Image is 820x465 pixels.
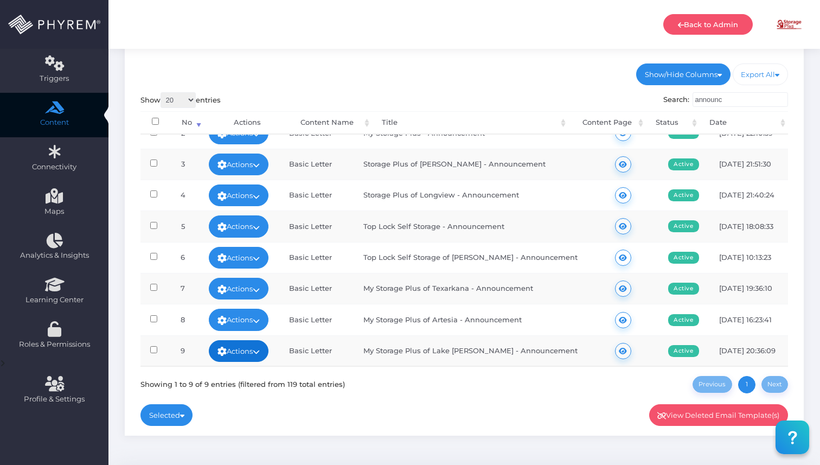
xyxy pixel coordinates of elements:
td: Basic Letter [279,211,354,241]
label: Search: [663,92,789,107]
span: Maps [44,206,64,217]
a: Actions [209,184,268,206]
span: Active [668,345,699,357]
td: [DATE] 21:40:24 [709,180,788,211]
td: [DATE] 21:51:30 [709,149,788,180]
td: [DATE] 18:08:33 [709,211,788,241]
th: Actions [204,111,291,135]
span: Content [7,117,101,128]
td: Storage Plus of [PERSON_NAME] - Announcement [354,149,587,180]
span: Profile & Settings [24,394,85,405]
td: 5 [168,211,198,241]
a: Show/Hide Columns [636,63,731,85]
td: [DATE] 20:36:09 [709,335,788,366]
span: Active [668,314,699,326]
td: 6 [168,242,198,273]
td: My Storage Plus of Lake [PERSON_NAME] - Announcement [354,335,587,366]
span: Roles & Permissions [7,339,101,350]
span: Connectivity [7,162,101,173]
td: [DATE] 16:23:41 [709,304,788,335]
td: 3 [168,149,198,180]
a: Actions [209,215,268,237]
a: Actions [209,309,268,330]
td: Top Lock Self Storage of [PERSON_NAME] - Announcement [354,242,587,273]
a: Actions [209,154,268,175]
td: My Storage Plus of Texarkana - Announcement [354,273,587,304]
th: Date: activate to sort column ascending [700,111,788,135]
span: Active [668,283,699,295]
td: Basic Letter [279,242,354,273]
a: Actions [209,278,268,300]
select: Showentries [161,92,196,108]
td: Storage Plus of Longview - Announcement [354,180,587,211]
th: Status: activate to sort column ascending [646,111,700,135]
span: Active [668,220,699,232]
div: Showing 1 to 9 of 9 entries (filtered from 119 total entries) [140,374,345,390]
span: Active [668,252,699,264]
th: Content Page: activate to sort column ascending [568,111,646,135]
a: Selected [140,404,193,426]
a: 1 [738,376,755,393]
td: Basic Letter [279,180,354,211]
span: Active [668,158,699,170]
span: Active [668,189,699,201]
th: Title: activate to sort column ascending [372,111,568,135]
span: Analytics & Insights [7,250,101,261]
td: 8 [168,304,198,335]
label: Show entries [140,92,221,108]
td: 9 [168,335,198,366]
a: View Deleted Email Template(s) [649,404,789,426]
td: [DATE] 19:36:10 [709,273,788,304]
td: 4 [168,180,198,211]
th: No: activate to sort column ascending [170,111,204,135]
td: Basic Letter [279,273,354,304]
a: Back to Admin [663,14,753,35]
span: Triggers [7,73,101,84]
input: Search: [693,92,788,107]
td: Basic Letter [279,149,354,180]
td: Top Lock Self Storage - Announcement [354,211,587,241]
a: Export All [733,63,789,85]
td: [DATE] 10:13:23 [709,242,788,273]
td: 7 [168,273,198,304]
a: Actions [209,247,268,269]
span: Learning Center [7,295,101,305]
td: Basic Letter [279,304,354,335]
td: My Storage Plus of Artesia - Announcement [354,304,587,335]
td: Basic Letter [279,335,354,366]
a: Actions [209,340,268,362]
th: Content Name: activate to sort column ascending [291,111,372,135]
